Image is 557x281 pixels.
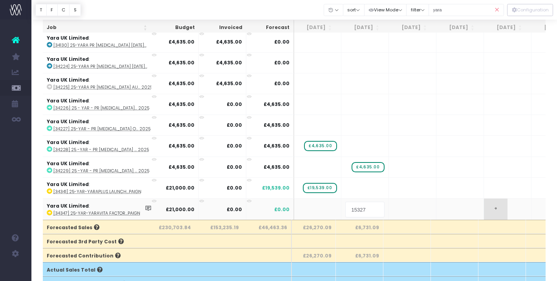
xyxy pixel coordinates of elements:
[169,164,194,170] strong: £4,635.00
[216,38,242,45] strong: £4,635.00
[484,199,508,221] span: +
[151,20,199,35] th: Budget
[35,4,47,16] button: T
[147,220,195,234] th: £230,703.84
[383,20,431,35] th: Jan 26: activate to sort column ascending
[43,198,157,221] td: :
[43,248,148,262] th: Forecasted Contribution
[43,31,157,52] td: :
[47,56,89,62] strong: Yara UK Limited
[227,122,242,128] strong: £0.00
[47,160,89,167] strong: Yara UK Limited
[47,203,89,209] strong: Yara UK Limited
[53,147,149,153] abbr: [34228] 25 -YAR - PR Retainer November 2025
[53,168,149,174] abbr: [34229] 25 -YAR - PR Retainer December 2025
[10,265,22,277] img: images/default_profile_image.png
[288,248,336,262] th: £26,270.09
[274,38,289,46] span: £0.00
[53,64,147,69] abbr: [34224] 25-YARA PR Retainer July 2025
[227,164,242,170] strong: £0.00
[246,20,294,35] th: Forecast
[227,142,242,149] strong: £0.00
[43,73,157,94] td: :
[53,210,140,216] abbr: [34347] 25-YAR-YaraVita factory launch campaign
[199,20,246,35] th: Invoiced
[47,77,89,83] strong: Yara UK Limited
[507,4,553,16] div: Vertical button group
[303,183,337,193] span: wayahead Sales Forecast Item
[288,220,336,234] th: £26,270.09
[53,189,141,195] abbr: [34341] 25-YAR-YaraPlus launch campaign
[53,126,150,132] abbr: [34227] 25-YAR - PR Retainer October 2025
[43,157,157,177] td: :
[264,101,289,108] span: £4,635.00
[264,164,289,171] span: £4,635.00
[406,4,429,16] button: filter
[43,52,157,73] td: :
[227,101,242,108] strong: £0.00
[43,234,148,248] th: Forecasted 3rd Party Cost
[262,184,289,192] span: £19,539.00
[336,248,383,262] th: £6,731.09
[478,20,526,35] th: Mar 26: activate to sort column ascending
[47,118,89,125] strong: Yara UK Limited
[507,4,553,16] button: Configuration
[364,4,407,16] button: View Mode
[274,206,289,213] span: £0.00
[47,97,89,104] strong: Yara UK Limited
[47,139,89,146] strong: Yara UK Limited
[431,20,478,35] th: Feb 26: activate to sort column ascending
[429,4,504,16] input: Search...
[288,20,336,35] th: Nov 25: activate to sort column ascending
[169,59,194,66] strong: £4,635.00
[352,162,384,172] span: wayahead Sales Forecast Item
[264,142,289,150] span: £4,635.00
[169,122,194,128] strong: £4,635.00
[227,184,242,191] strong: £0.00
[264,122,289,129] span: £4,635.00
[69,4,81,16] button: S
[43,262,148,276] th: Actual Sales Total
[336,20,383,35] th: Dec 25: activate to sort column ascending
[166,206,194,213] strong: £21,000.00
[47,224,99,231] span: Forecasted Sales
[166,184,194,191] strong: £21,000.00
[53,84,152,90] abbr: [34225] 25-YARA PR Retainer August 2025
[274,80,289,87] span: £0.00
[304,141,337,151] span: wayahead Sales Forecast Item
[43,115,157,135] td: :
[227,206,242,213] strong: £0.00
[43,20,151,35] th: Job: activate to sort column ascending
[43,135,157,156] td: :
[343,4,365,16] button: sort
[194,220,243,234] th: £153,235.19
[274,59,289,66] span: £0.00
[216,80,242,87] strong: £4,635.00
[43,94,157,115] td: :
[169,101,194,108] strong: £4,635.00
[169,38,194,45] strong: £4,635.00
[46,4,58,16] button: F
[53,105,149,111] abbr: [34226] 25 - YAR - PR Retainer September 2025
[47,35,89,41] strong: Yara UK Limited
[53,42,147,48] abbr: [34130] 25-YARA PR Retainer June 2025
[35,4,81,16] div: Vertical button group
[43,177,157,198] td: :
[169,142,194,149] strong: £4,635.00
[243,220,292,234] th: £46,463.36
[47,181,89,188] strong: Yara UK Limited
[57,4,70,16] button: C
[169,80,194,87] strong: £4,635.00
[336,220,383,234] th: £6,731.09
[216,59,242,66] strong: £4,635.00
